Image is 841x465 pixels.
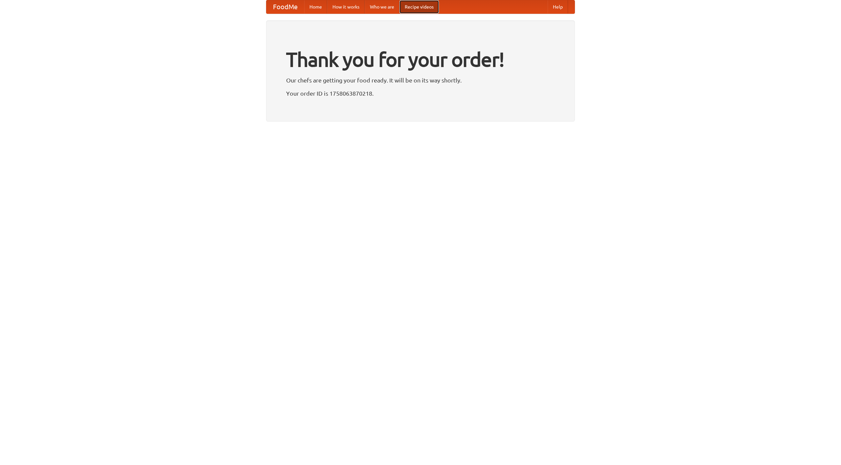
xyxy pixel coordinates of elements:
a: Recipe videos [399,0,439,13]
a: Help [548,0,568,13]
p: Our chefs are getting your food ready. It will be on its way shortly. [286,75,555,85]
a: Who we are [365,0,399,13]
p: Your order ID is 1758063870218. [286,88,555,98]
h1: Thank you for your order! [286,44,555,75]
a: FoodMe [266,0,304,13]
a: How it works [327,0,365,13]
a: Home [304,0,327,13]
